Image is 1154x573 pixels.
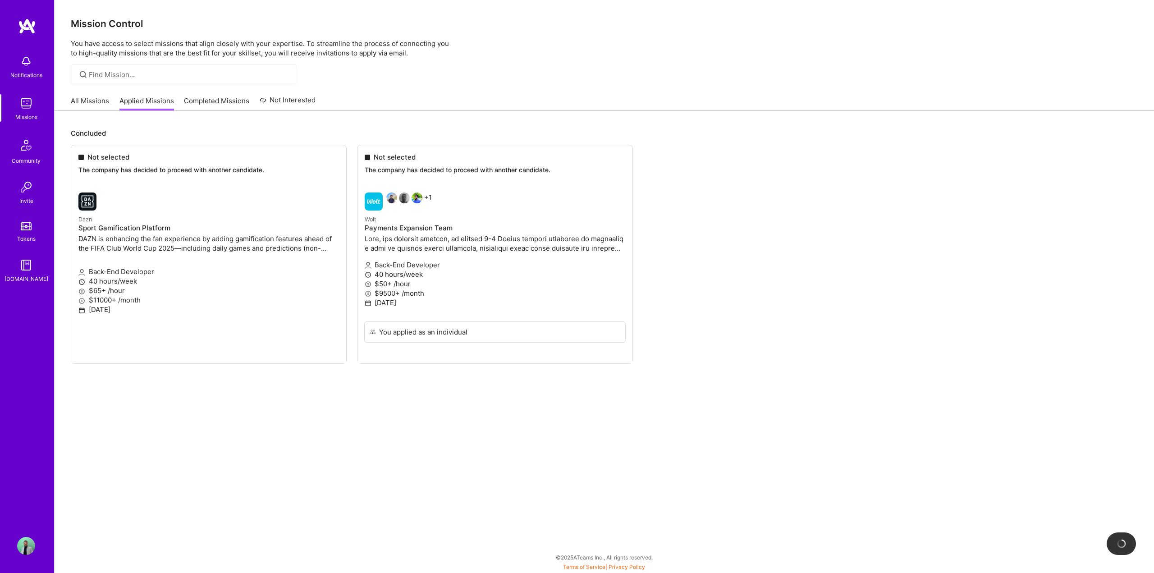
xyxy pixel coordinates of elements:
[71,96,109,111] a: All Missions
[17,256,35,274] img: guide book
[78,69,88,80] i: icon SearchGrey
[609,564,645,570] a: Privacy Policy
[17,52,35,70] img: bell
[184,96,249,111] a: Completed Missions
[71,39,1138,58] p: You have access to select missions that align closely with your expertise. To streamline the proc...
[5,274,48,284] div: [DOMAIN_NAME]
[21,222,32,230] img: tokens
[19,196,33,206] div: Invite
[12,156,41,165] div: Community
[17,537,35,555] img: User Avatar
[1117,539,1126,548] img: loading
[89,70,289,79] input: Find Mission...
[15,537,37,555] a: User Avatar
[17,234,36,243] div: Tokens
[563,564,605,570] a: Terms of Service
[563,564,645,570] span: |
[260,95,316,111] a: Not Interested
[18,18,36,34] img: logo
[71,128,1138,138] p: Concluded
[54,546,1154,568] div: © 2025 ATeams Inc., All rights reserved.
[71,18,1138,29] h3: Mission Control
[10,70,42,80] div: Notifications
[17,94,35,112] img: teamwork
[15,134,37,156] img: Community
[15,112,37,122] div: Missions
[119,96,174,111] a: Applied Missions
[17,178,35,196] img: Invite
